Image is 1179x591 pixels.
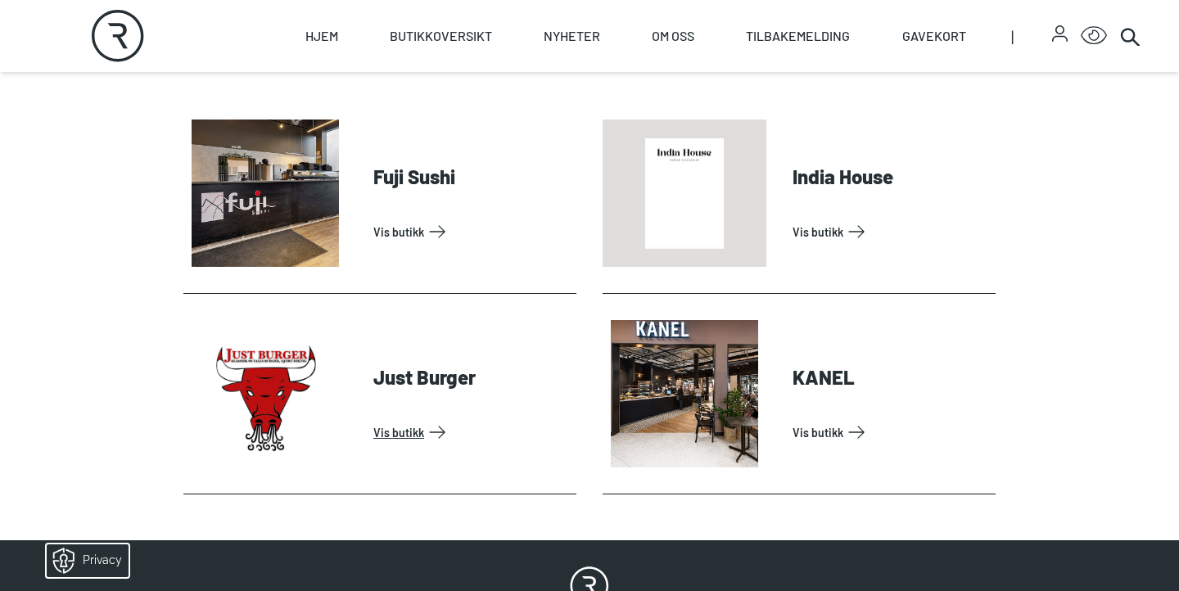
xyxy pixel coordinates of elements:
[793,219,989,245] a: Vis Butikk: India House
[373,419,570,445] a: Vis Butikk: Just Burger
[1081,23,1107,49] button: Open Accessibility Menu
[16,539,150,583] iframe: Manage Preferences
[793,419,989,445] a: Vis Butikk: KANEL
[373,219,570,245] a: Vis Butikk: Fuji Sushi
